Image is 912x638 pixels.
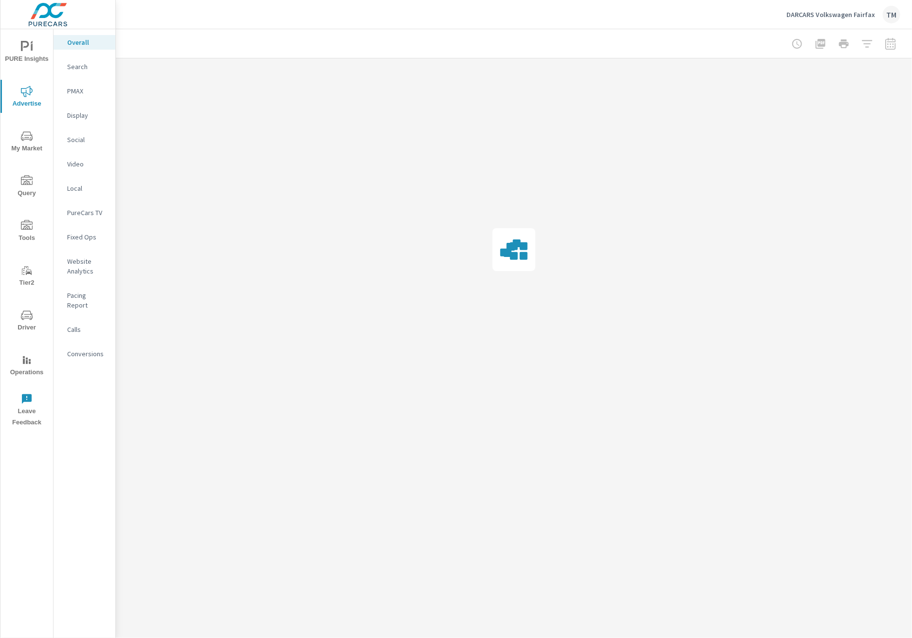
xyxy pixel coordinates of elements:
div: PureCars TV [54,205,115,220]
span: Advertise [3,86,50,109]
p: Social [67,135,108,145]
div: Display [54,108,115,123]
div: Pacing Report [54,288,115,312]
span: Query [3,175,50,199]
div: TM [883,6,900,23]
p: Search [67,62,108,72]
p: Website Analytics [67,256,108,276]
p: Local [67,183,108,193]
p: PMAX [67,86,108,96]
p: Display [67,110,108,120]
span: Tier2 [3,265,50,289]
p: Overall [67,37,108,47]
p: DARCARS Volkswagen Fairfax [786,10,875,19]
div: Video [54,157,115,171]
p: Video [67,159,108,169]
p: Conversions [67,349,108,359]
span: My Market [3,130,50,154]
div: Social [54,132,115,147]
p: Calls [67,325,108,334]
div: Fixed Ops [54,230,115,244]
span: Leave Feedback [3,393,50,428]
span: Driver [3,310,50,333]
div: nav menu [0,29,53,432]
p: Pacing Report [67,291,108,310]
span: PURE Insights [3,41,50,65]
div: Calls [54,322,115,337]
div: Search [54,59,115,74]
p: Fixed Ops [67,232,108,242]
p: PureCars TV [67,208,108,218]
div: PMAX [54,84,115,98]
span: Operations [3,354,50,378]
span: Tools [3,220,50,244]
div: Website Analytics [54,254,115,278]
div: Local [54,181,115,196]
div: Conversions [54,346,115,361]
div: Overall [54,35,115,50]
